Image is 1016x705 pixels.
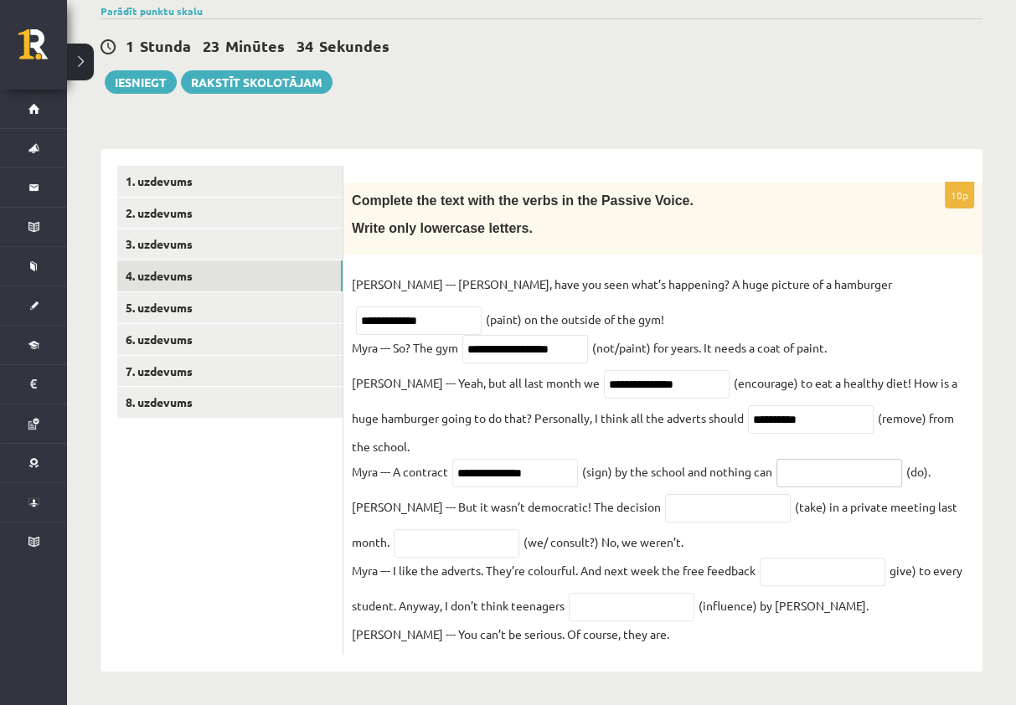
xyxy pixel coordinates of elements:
[117,292,343,323] a: 5. uzdevums
[352,370,600,395] p: [PERSON_NAME] --- Yeah, but all last month we
[117,198,343,229] a: 2. uzdevums
[352,193,694,208] span: Complete the text with the verbs in the Passive Voice.
[117,260,343,291] a: 4. uzdevums
[117,324,343,355] a: 6. uzdevums
[101,4,203,18] a: Parādīt punktu skalu
[225,36,285,55] span: Minūtes
[117,166,343,197] a: 1. uzdevums
[352,271,892,296] p: [PERSON_NAME] --- [PERSON_NAME], have you seen what’s happening? A huge picture of a hamburger
[126,36,134,55] span: 1
[140,36,191,55] span: Stunda
[352,271,974,646] fieldset: (paint) on the outside of the gym! (not/paint) for years. It needs a coat of paint. (encourage) t...
[105,70,177,94] button: Iesniegt
[203,36,219,55] span: 23
[18,29,67,71] a: Rīgas 1. Tālmācības vidusskola
[181,70,333,94] a: Rakstīt skolotājam
[352,494,661,519] p: [PERSON_NAME] --- But it wasn’t democratic! The decision
[117,229,343,260] a: 3. uzdevums
[319,36,389,55] span: Sekundes
[117,387,343,418] a: 8. uzdevums
[297,36,313,55] span: 34
[352,221,533,235] span: Write only lowercase letters.
[352,558,756,583] p: Myra --- I like the adverts. They’re colourful. And next week the free feedback
[352,459,448,484] p: Myra --- A contract
[352,335,458,360] p: Myra --- So? The gym
[945,182,974,208] p: 10p
[117,356,343,387] a: 7. uzdevums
